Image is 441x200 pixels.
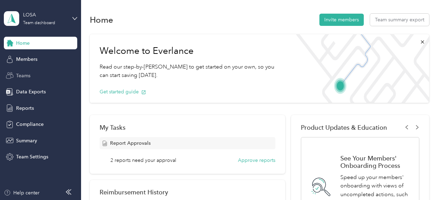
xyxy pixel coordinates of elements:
[16,72,30,79] span: Teams
[100,88,146,95] button: Get started guide
[4,189,39,197] button: Help center
[100,124,275,131] div: My Tasks
[110,157,176,164] span: 2 reports need your approval
[16,56,37,63] span: Members
[100,188,168,196] h2: Reimbursement History
[16,40,30,47] span: Home
[301,124,387,131] span: Product Updates & Education
[16,153,48,160] span: Team Settings
[16,137,37,144] span: Summary
[402,161,441,200] iframe: Everlance-gr Chat Button Frame
[90,16,113,23] h1: Home
[290,34,429,103] img: Welcome to everlance
[370,14,429,26] button: Team summary export
[23,21,55,25] div: Team dashboard
[110,140,151,147] span: Report Approvals
[340,155,411,169] h1: See Your Members' Onboarding Process
[16,88,46,95] span: Data Exports
[100,63,281,80] p: Read our step-by-[PERSON_NAME] to get started on your own, so you can start saving [DATE].
[16,121,44,128] span: Compliance
[23,11,67,19] div: LOSA
[319,14,364,26] button: Invite members
[238,157,275,164] button: Approve reports
[100,45,281,57] h1: Welcome to Everlance
[16,105,34,112] span: Reports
